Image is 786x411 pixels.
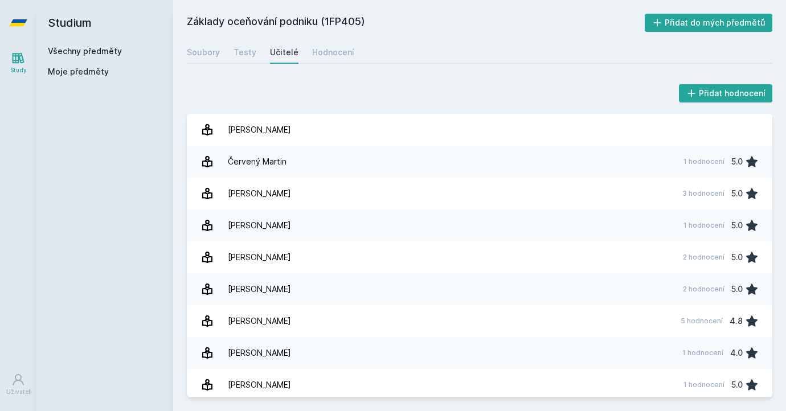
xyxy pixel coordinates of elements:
[683,253,724,262] div: 2 hodnocení
[679,84,773,102] button: Přidat hodnocení
[270,41,298,64] a: Učitelé
[2,46,34,80] a: Study
[187,209,772,241] a: [PERSON_NAME] 1 hodnocení 5.0
[731,150,743,173] div: 5.0
[731,246,743,269] div: 5.0
[683,285,724,294] div: 2 hodnocení
[270,47,298,58] div: Učitelé
[187,178,772,209] a: [PERSON_NAME] 3 hodnocení 5.0
[312,41,354,64] a: Hodnocení
[234,47,256,58] div: Testy
[228,150,286,173] div: Červený Martin
[187,146,772,178] a: Červený Martin 1 hodnocení 5.0
[683,221,724,230] div: 1 hodnocení
[187,47,220,58] div: Soubory
[2,367,34,402] a: Uživatel
[730,342,743,364] div: 4.0
[48,66,109,77] span: Moje předměty
[683,157,724,166] div: 1 hodnocení
[187,337,772,369] a: [PERSON_NAME] 1 hodnocení 4.0
[682,189,724,198] div: 3 hodnocení
[645,14,773,32] button: Přidat do mých předmětů
[681,317,723,326] div: 5 hodnocení
[187,273,772,305] a: [PERSON_NAME] 2 hodnocení 5.0
[228,214,291,237] div: [PERSON_NAME]
[187,305,772,337] a: [PERSON_NAME] 5 hodnocení 4.8
[234,41,256,64] a: Testy
[228,278,291,301] div: [PERSON_NAME]
[730,310,743,332] div: 4.8
[187,14,645,32] h2: Základy oceňování podniku (1FP405)
[228,182,291,205] div: [PERSON_NAME]
[228,246,291,269] div: [PERSON_NAME]
[10,66,27,75] div: Study
[187,241,772,273] a: [PERSON_NAME] 2 hodnocení 5.0
[228,118,291,141] div: [PERSON_NAME]
[48,46,122,56] a: Všechny předměty
[228,310,291,332] div: [PERSON_NAME]
[312,47,354,58] div: Hodnocení
[731,278,743,301] div: 5.0
[6,388,30,396] div: Uživatel
[731,182,743,205] div: 5.0
[228,373,291,396] div: [PERSON_NAME]
[731,373,743,396] div: 5.0
[683,380,724,389] div: 1 hodnocení
[682,348,723,357] div: 1 hodnocení
[187,114,772,146] a: [PERSON_NAME]
[187,41,220,64] a: Soubory
[731,214,743,237] div: 5.0
[228,342,291,364] div: [PERSON_NAME]
[187,369,772,401] a: [PERSON_NAME] 1 hodnocení 5.0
